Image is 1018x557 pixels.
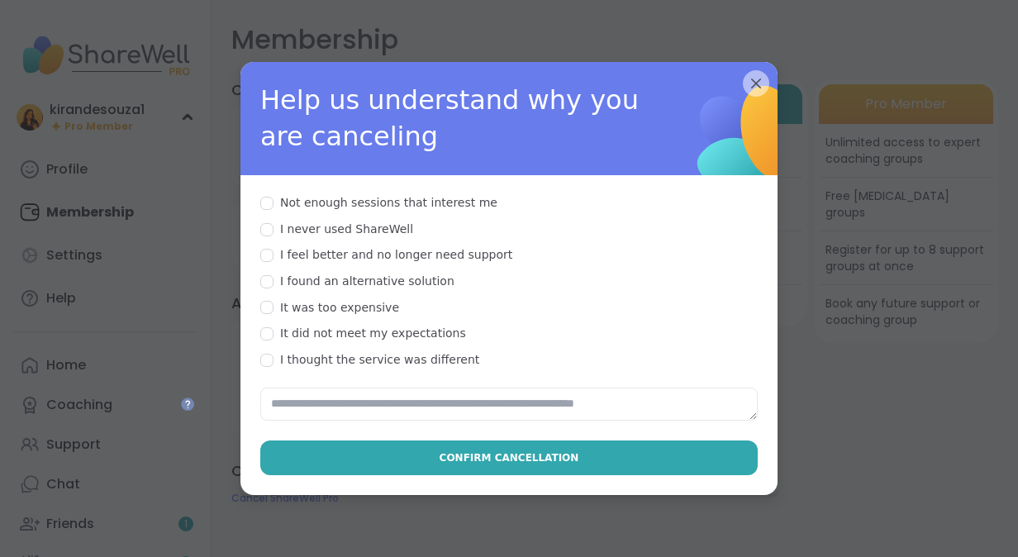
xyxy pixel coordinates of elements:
[635,26,859,251] img: ShareWell Logomark
[260,440,758,475] button: Confirm Cancellation
[280,300,399,317] div: It was too expensive
[280,195,497,212] div: Not enough sessions that interest me
[280,274,454,290] div: I found an alternative solution
[280,221,413,238] div: I never used ShareWell
[260,82,758,156] span: Help us understand why you are canceling
[440,450,579,465] span: Confirm Cancellation
[280,247,512,264] div: I feel better and no longer need support
[280,352,479,369] div: I thought the service was different
[181,398,194,411] iframe: Spotlight
[280,326,466,342] div: It did not meet my expectations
